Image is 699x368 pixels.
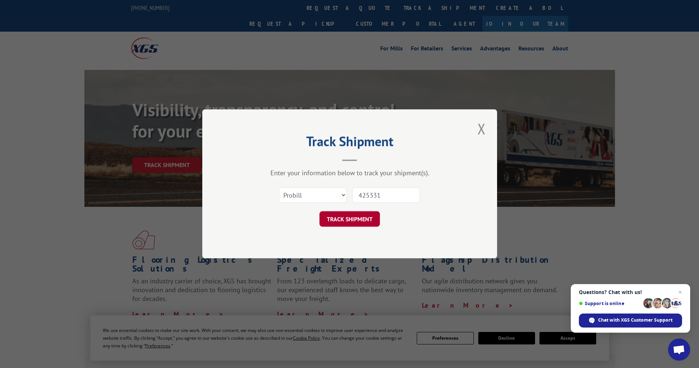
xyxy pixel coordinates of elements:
[475,118,488,139] button: Close modal
[352,188,420,203] input: Number(s)
[579,314,682,328] span: Chat with XGS Customer Support
[668,339,690,361] a: Open chat
[319,212,380,227] button: TRACK SHIPMENT
[239,169,460,177] div: Enter your information below to track your shipment(s).
[239,136,460,150] h2: Track Shipment
[598,317,672,323] span: Chat with XGS Customer Support
[579,301,641,306] span: Support is online
[579,289,682,295] span: Questions? Chat with us!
